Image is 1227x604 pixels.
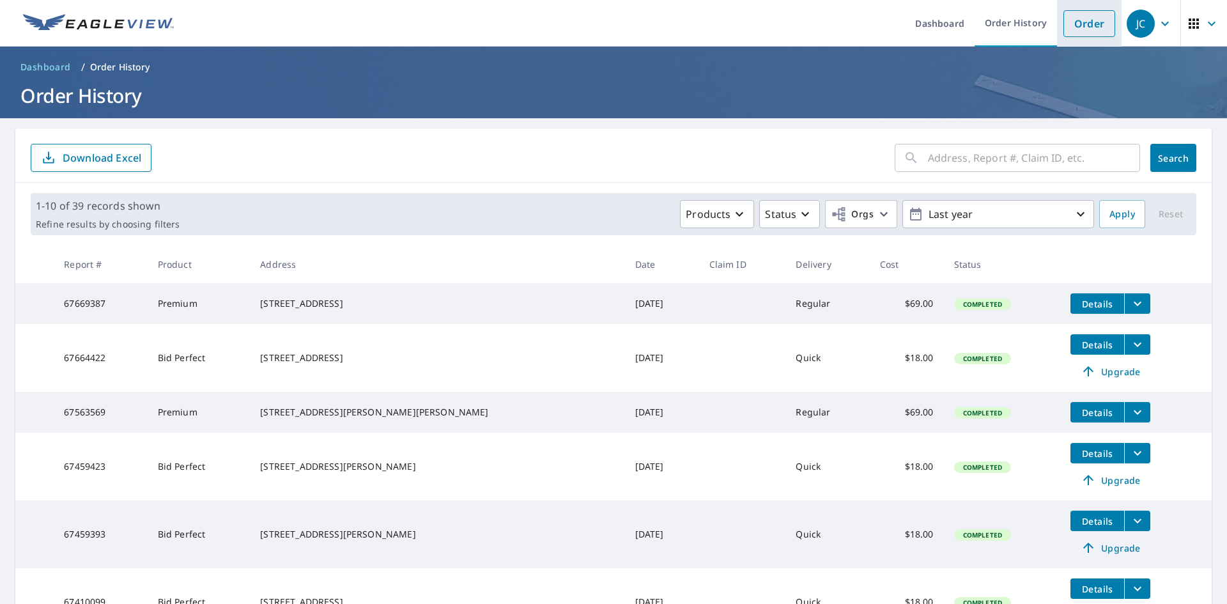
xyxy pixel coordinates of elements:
[870,324,944,392] td: $18.00
[625,245,699,283] th: Date
[1070,402,1124,422] button: detailsBtn-67563569
[1109,206,1135,222] span: Apply
[955,530,1010,539] span: Completed
[1124,293,1150,314] button: filesDropdownBtn-67669387
[1078,540,1143,555] span: Upgrade
[625,392,699,433] td: [DATE]
[902,200,1094,228] button: Last year
[36,219,180,230] p: Refine results by choosing filters
[148,392,251,433] td: Premium
[944,245,1061,283] th: Status
[870,283,944,324] td: $69.00
[759,200,820,228] button: Status
[765,206,796,222] p: Status
[148,324,251,392] td: Bid Perfect
[23,14,174,33] img: EV Logo
[1150,144,1196,172] button: Search
[955,300,1010,309] span: Completed
[1070,334,1124,355] button: detailsBtn-67664422
[785,433,869,500] td: Quick
[1078,515,1116,527] span: Details
[699,245,786,283] th: Claim ID
[1161,152,1186,164] span: Search
[1070,470,1150,490] a: Upgrade
[15,57,1212,77] nav: breadcrumb
[20,61,71,74] span: Dashboard
[54,500,147,568] td: 67459393
[1063,10,1115,37] a: Order
[785,392,869,433] td: Regular
[870,500,944,568] td: $18.00
[1078,364,1143,379] span: Upgrade
[1078,407,1116,419] span: Details
[1127,10,1155,38] div: JC
[1070,443,1124,463] button: detailsBtn-67459423
[1078,447,1116,460] span: Details
[686,206,730,222] p: Products
[31,144,151,172] button: Download Excel
[870,392,944,433] td: $69.00
[785,500,869,568] td: Quick
[54,245,147,283] th: Report #
[260,528,614,541] div: [STREET_ADDRESS][PERSON_NAME]
[1070,293,1124,314] button: detailsBtn-67669387
[1124,334,1150,355] button: filesDropdownBtn-67664422
[15,82,1212,109] h1: Order History
[63,151,141,165] p: Download Excel
[1099,200,1145,228] button: Apply
[625,283,699,324] td: [DATE]
[955,408,1010,417] span: Completed
[1124,402,1150,422] button: filesDropdownBtn-67563569
[625,500,699,568] td: [DATE]
[1070,578,1124,599] button: detailsBtn-67410099
[260,460,614,473] div: [STREET_ADDRESS][PERSON_NAME]
[148,433,251,500] td: Bid Perfect
[148,245,251,283] th: Product
[831,206,874,222] span: Orgs
[680,200,754,228] button: Products
[1078,583,1116,595] span: Details
[260,352,614,364] div: [STREET_ADDRESS]
[785,324,869,392] td: Quick
[90,61,150,74] p: Order History
[955,463,1010,472] span: Completed
[15,57,76,77] a: Dashboard
[825,200,897,228] button: Orgs
[1124,511,1150,531] button: filesDropdownBtn-67459393
[81,59,85,75] li: /
[54,324,147,392] td: 67664422
[260,406,614,419] div: [STREET_ADDRESS][PERSON_NAME][PERSON_NAME]
[1078,339,1116,351] span: Details
[1070,361,1150,382] a: Upgrade
[54,392,147,433] td: 67563569
[1078,472,1143,488] span: Upgrade
[54,433,147,500] td: 67459423
[923,203,1073,226] p: Last year
[1124,443,1150,463] button: filesDropdownBtn-67459423
[260,297,614,310] div: [STREET_ADDRESS]
[148,283,251,324] td: Premium
[1078,298,1116,310] span: Details
[250,245,624,283] th: Address
[870,245,944,283] th: Cost
[1124,578,1150,599] button: filesDropdownBtn-67410099
[625,433,699,500] td: [DATE]
[1070,538,1150,558] a: Upgrade
[54,283,147,324] td: 67669387
[785,245,869,283] th: Delivery
[625,324,699,392] td: [DATE]
[785,283,869,324] td: Regular
[928,140,1140,176] input: Address, Report #, Claim ID, etc.
[955,354,1010,363] span: Completed
[1070,511,1124,531] button: detailsBtn-67459393
[870,433,944,500] td: $18.00
[148,500,251,568] td: Bid Perfect
[36,198,180,213] p: 1-10 of 39 records shown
